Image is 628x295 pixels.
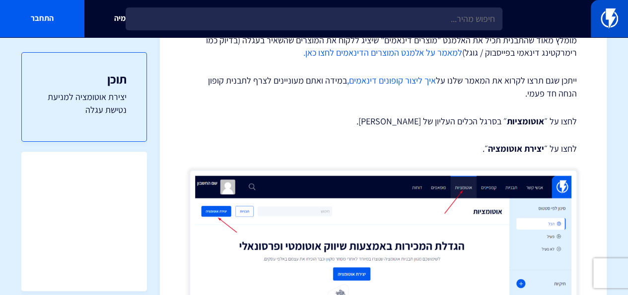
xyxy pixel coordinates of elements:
p: לחצו על ״ ״ בסרגל הכלים העליון של [PERSON_NAME]. [190,115,577,128]
p: מומלץ מאוד שהתבנית תכיל את האלמנט "מוצרים דינאמים" שיציג ללקוח את המוצרים שהשאיר בעגלה (בדיוק כמו... [190,34,577,59]
a: איך ליצור קופונים דינאמים, [347,75,436,86]
a: יצירת אוטומציה למניעת נטישת עגלה [42,91,127,116]
strong: אוטומציות [507,115,544,127]
strong: יצירת אוטומציה [488,143,544,154]
h3: תוכן [42,73,127,86]
p: לחצו על ״ ״. [190,142,577,155]
input: חיפוש מהיר... [126,7,502,30]
p: ייתכן שגם תרצו לקרוא את המאמר שלנו על במידה ואתם מעוניינים לצרף לתבנית קופון הנחה חד פעמי. [190,74,577,99]
a: למאמר על אלמנט המוצרים הדינאמים לחצו כאן. [303,47,462,58]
